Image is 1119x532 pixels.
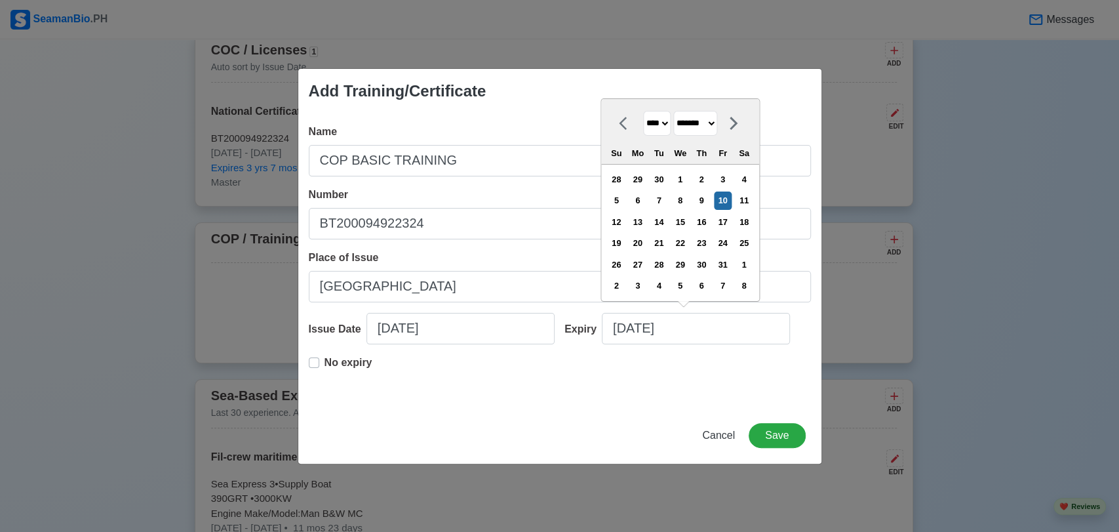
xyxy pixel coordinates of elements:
[324,355,372,371] p: No expiry
[650,256,668,274] div: Choose Tuesday, October 28th, 2025
[736,192,753,209] div: Choose Saturday, October 11th, 2025
[714,192,732,209] div: Choose Friday, October 10th, 2025
[309,252,379,263] span: Place of Issue
[671,213,689,231] div: Choose Wednesday, October 15th, 2025
[693,192,711,209] div: Choose Thursday, October 9th, 2025
[650,144,668,162] div: Tu
[309,145,811,176] input: Ex: COP Medical First Aid (VI/4)
[671,277,689,295] div: Choose Wednesday, November 5th, 2025
[736,144,753,162] div: Sa
[736,256,753,274] div: Choose Saturday, November 1st, 2025
[629,277,646,295] div: Choose Monday, November 3rd, 2025
[650,277,668,295] div: Choose Tuesday, November 4th, 2025
[671,234,689,252] div: Choose Wednesday, October 22nd, 2025
[309,189,348,200] span: Number
[564,321,602,337] div: Expiry
[736,213,753,231] div: Choose Saturday, October 18th, 2025
[749,423,805,448] button: Save
[608,192,625,209] div: Choose Sunday, October 5th, 2025
[629,192,646,209] div: Choose Monday, October 6th, 2025
[693,171,711,188] div: Choose Thursday, October 2nd, 2025
[736,277,753,295] div: Choose Saturday, November 8th, 2025
[671,192,689,209] div: Choose Wednesday, October 8th, 2025
[629,171,646,188] div: Choose Monday, September 29th, 2025
[309,321,366,337] div: Issue Date
[629,234,646,252] div: Choose Monday, October 20th, 2025
[693,234,711,252] div: Choose Thursday, October 23rd, 2025
[650,192,668,209] div: Choose Tuesday, October 7th, 2025
[736,234,753,252] div: Choose Saturday, October 25th, 2025
[693,213,711,231] div: Choose Thursday, October 16th, 2025
[629,213,646,231] div: Choose Monday, October 13th, 2025
[693,144,711,162] div: Th
[608,234,625,252] div: Choose Sunday, October 19th, 2025
[606,169,755,297] div: month 2025-10
[629,256,646,274] div: Choose Monday, October 27th, 2025
[608,277,625,295] div: Choose Sunday, November 2nd, 2025
[608,144,625,162] div: Su
[309,79,486,103] div: Add Training/Certificate
[309,271,811,302] input: Ex: Cebu City
[608,213,625,231] div: Choose Sunday, October 12th, 2025
[671,256,689,274] div: Choose Wednesday, October 29th, 2025
[714,234,732,252] div: Choose Friday, October 24th, 2025
[309,126,338,137] span: Name
[714,277,732,295] div: Choose Friday, November 7th, 2025
[693,277,711,295] div: Choose Thursday, November 6th, 2025
[714,171,732,188] div: Choose Friday, October 3rd, 2025
[702,430,735,441] span: Cancel
[693,256,711,274] div: Choose Thursday, October 30th, 2025
[650,171,668,188] div: Choose Tuesday, September 30th, 2025
[714,256,732,274] div: Choose Friday, October 31st, 2025
[714,144,732,162] div: Fr
[608,256,625,274] div: Choose Sunday, October 26th, 2025
[309,208,811,239] input: Ex: COP1234567890W or NA
[714,213,732,231] div: Choose Friday, October 17th, 2025
[650,213,668,231] div: Choose Tuesday, October 14th, 2025
[671,171,689,188] div: Choose Wednesday, October 1st, 2025
[736,171,753,188] div: Choose Saturday, October 4th, 2025
[671,144,689,162] div: We
[608,171,625,188] div: Choose Sunday, September 28th, 2025
[650,234,668,252] div: Choose Tuesday, October 21st, 2025
[629,144,646,162] div: Mo
[694,423,743,448] button: Cancel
